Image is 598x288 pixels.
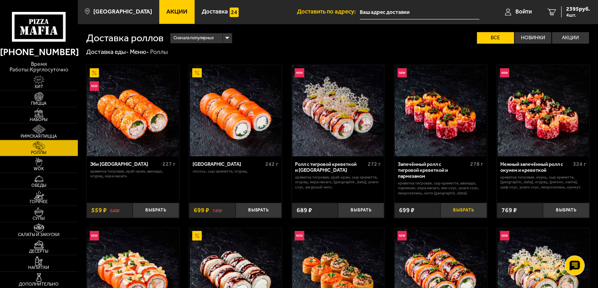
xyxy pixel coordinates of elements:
img: Новинка [500,68,509,78]
img: Акционный [192,68,202,78]
s: 749 ₽ [212,207,222,213]
p: креветка тигровая, краб-крем, Сыр креметте, огурец, икра масаго, [GEOGRAPHIC_DATA], унаги соус, а... [295,175,381,190]
button: Выбрать [235,203,282,218]
span: 699 ₽ [194,207,209,213]
img: Филадельфия [190,65,281,156]
label: Все [477,32,514,44]
s: 640 ₽ [110,207,120,213]
a: НовинкаНежный запечённый ролл с окунем и креветкой [497,65,589,156]
p: креветка тигровая, Сыр креметте, авокадо, пармезан, икра масаго, яки соус, унаги соус, микрозелен... [397,181,483,196]
img: Акционный [90,68,99,78]
span: 769 ₽ [502,207,517,213]
div: [GEOGRAPHIC_DATA] [193,161,263,167]
button: Выбрать [133,203,179,218]
img: Новинка [90,231,99,240]
button: Выбрать [338,203,384,218]
a: АкционныйФиладельфия [189,65,282,156]
span: 227 г [162,161,176,167]
div: Запечённый ролл с тигровой креветкой и пармезаном [397,161,468,179]
img: Запечённый ролл с тигровой креветкой и пармезаном [395,65,486,156]
button: Выбрать [440,203,486,218]
span: [GEOGRAPHIC_DATA] [93,9,152,15]
span: 278 г [470,161,483,167]
label: Акции [552,32,589,44]
a: НовинкаЗапечённый ролл с тигровой креветкой и пармезаном [394,65,487,156]
img: Новинка [397,68,407,78]
span: 689 ₽ [296,207,312,213]
span: Доставить по адресу: [297,9,360,15]
img: 15daf4d41897b9f0e9f617042186c801.svg [230,8,239,17]
h1: Доставка роллов [86,33,164,43]
a: НовинкаРолл с тигровой креветкой и Гуакамоле [292,65,384,156]
span: Акции [166,9,187,15]
a: Доставка еды- [86,48,129,56]
img: Новинка [500,231,509,240]
img: Новинка [90,81,99,91]
p: лосось, Сыр креметте, огурец. [193,169,278,174]
span: 4 шт. [566,13,590,17]
img: Новинка [295,231,304,240]
span: Доставка [202,9,228,15]
span: 324 г [573,161,586,167]
p: креветка тигровая, окунь, Сыр креметте, [GEOGRAPHIC_DATA], огурец, [PERSON_NAME], шеф соус, унаги... [500,175,586,190]
span: Войти [515,9,532,15]
span: 699 ₽ [399,207,415,213]
span: 2395 руб. [566,6,590,12]
div: Эби [GEOGRAPHIC_DATA] [90,161,161,167]
input: Ваш адрес доставки [360,5,479,19]
img: Эби Калифорния [87,65,178,156]
img: Новинка [295,68,304,78]
div: Роллы [150,48,168,56]
img: Нежный запечённый ролл с окунем и креветкой [498,65,589,156]
span: 559 ₽ [91,207,107,213]
button: Выбрать [543,203,589,218]
a: АкционныйНовинкаЭби Калифорния [87,65,179,156]
p: креветка тигровая, краб-крем, авокадо, огурец, икра масаго. [90,169,176,179]
img: Акционный [192,231,202,240]
span: Сначала популярные [173,32,214,44]
a: Меню- [130,48,149,56]
img: Новинка [397,231,407,240]
span: 272 г [368,161,381,167]
span: 242 г [265,161,278,167]
label: Новинки [515,32,552,44]
div: Ролл с тигровой креветкой и [GEOGRAPHIC_DATA] [295,161,366,173]
div: Нежный запечённый ролл с окунем и креветкой [500,161,571,173]
img: Ролл с тигровой креветкой и Гуакамоле [292,65,384,156]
